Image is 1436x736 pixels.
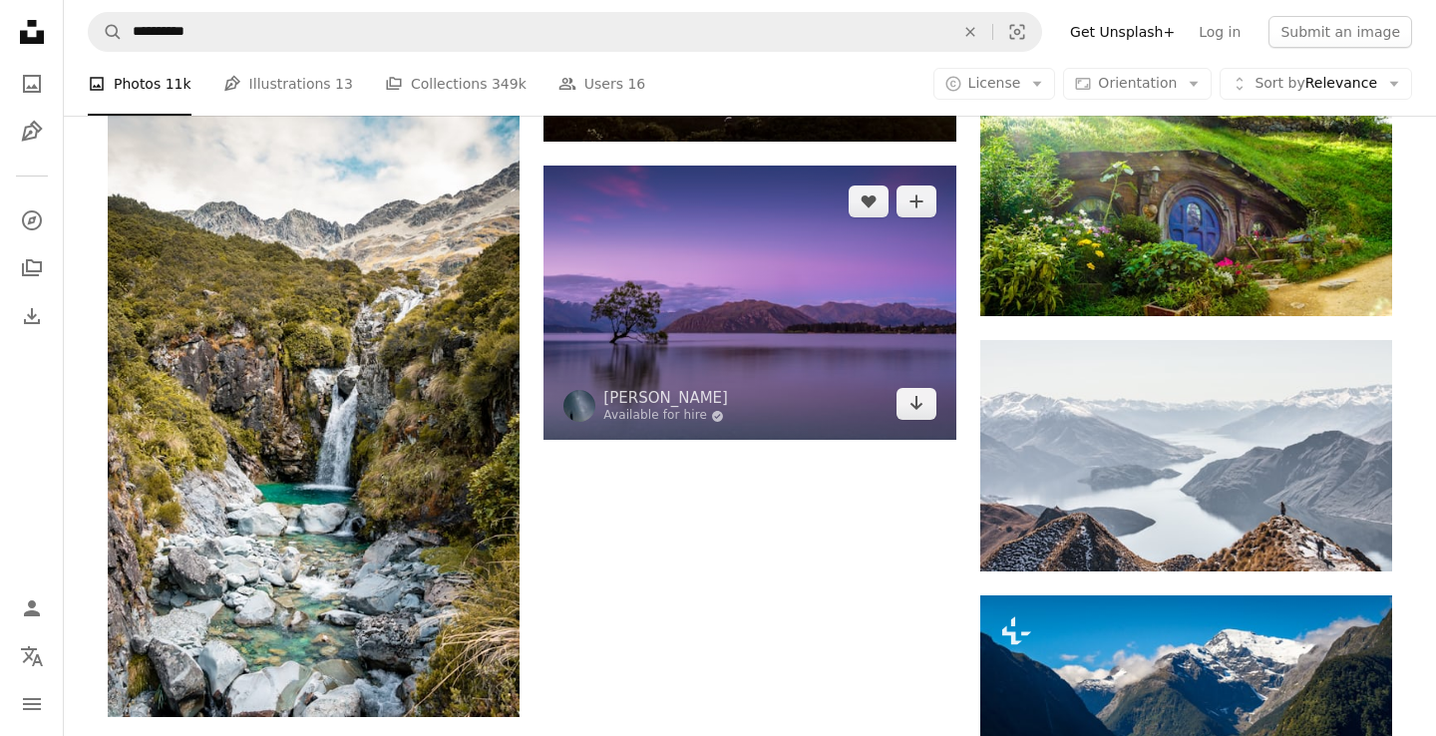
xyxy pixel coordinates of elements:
span: Orientation [1098,75,1177,91]
a: Home — Unsplash [12,12,52,56]
a: Available for hire [603,408,728,424]
a: Photos [12,64,52,104]
a: landscape photography of river between hills [980,446,1392,464]
a: tree on body of water near mountains [543,293,955,311]
img: green and brown mountain beside river during daytime [108,86,520,717]
span: License [968,75,1021,91]
button: Visual search [993,13,1041,51]
span: 349k [492,73,527,95]
button: Language [12,636,52,676]
img: landscape photography of river between hills [980,340,1392,571]
a: green and brown mountain beside river during daytime [108,392,520,410]
a: Download [897,388,936,420]
a: Get Unsplash+ [1058,16,1187,48]
button: Menu [12,684,52,724]
span: 13 [335,73,353,95]
form: Find visuals sitewide [88,12,1042,52]
span: 16 [627,73,645,95]
a: Illustrations [12,112,52,152]
a: Collections [12,248,52,288]
img: tree on body of water near mountains [543,166,955,440]
button: Clear [948,13,992,51]
a: Explore [12,200,52,240]
a: Illustrations 13 [223,52,353,116]
img: Go to Ken Cheung's profile [563,390,595,422]
a: underground house covered with green grass and plants [980,190,1392,208]
span: Sort by [1255,75,1304,91]
span: Relevance [1255,74,1377,94]
button: Sort byRelevance [1220,68,1412,100]
a: Users 16 [558,52,646,116]
button: Search Unsplash [89,13,123,51]
button: License [933,68,1056,100]
button: Orientation [1063,68,1212,100]
img: underground house covered with green grass and plants [980,84,1392,315]
a: Log in [1187,16,1253,48]
button: Submit an image [1268,16,1412,48]
a: Download History [12,296,52,336]
a: Collections 349k [385,52,527,116]
a: Log in / Sign up [12,588,52,628]
button: Add to Collection [897,185,936,217]
button: Like [849,185,889,217]
a: Lake and mountain landscape with snow capped peak under summer sunlight in blue sky background. S... [980,700,1392,718]
a: [PERSON_NAME] [603,388,728,408]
